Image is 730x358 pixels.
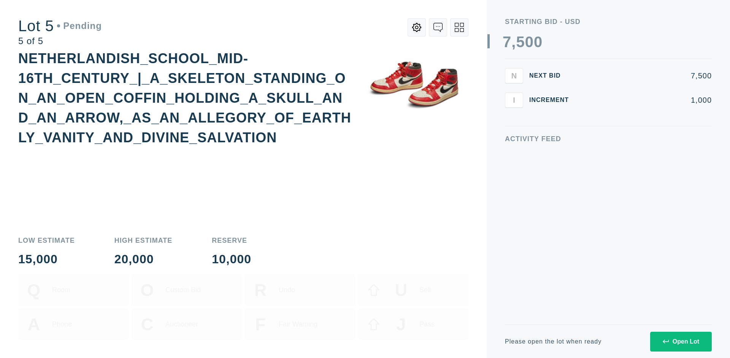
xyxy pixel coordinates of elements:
div: 1,000 [581,96,712,104]
div: 20,000 [114,253,173,265]
div: Activity Feed [505,135,712,142]
div: 5 [516,34,525,49]
div: Reserve [212,237,251,244]
div: 5 of 5 [18,37,102,46]
div: 7,500 [581,72,712,80]
button: N [505,68,523,83]
div: Next Bid [529,73,575,79]
span: N [511,71,517,80]
div: Starting Bid - USD [505,18,712,25]
div: Increment [529,97,575,103]
div: 10,000 [212,253,251,265]
span: I [513,95,515,104]
div: 15,000 [18,253,75,265]
div: 7 [503,34,511,49]
button: I [505,92,523,108]
div: Pending [57,21,102,30]
div: Open Lot [663,338,699,345]
div: Lot 5 [18,18,102,33]
div: Please open the lot when ready [505,339,601,345]
div: 0 [534,34,543,49]
div: , [511,34,516,186]
div: High Estimate [114,237,173,244]
div: NETHERLANDISH_SCHOOL_MID-16TH_CENTURY_|_A_SKELETON_STANDING_ON_AN_OPEN_COFFIN_HOLDING_A_SKULL_AND... [18,51,351,145]
div: Low Estimate [18,237,75,244]
button: Open Lot [650,332,712,352]
div: 0 [525,34,534,49]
